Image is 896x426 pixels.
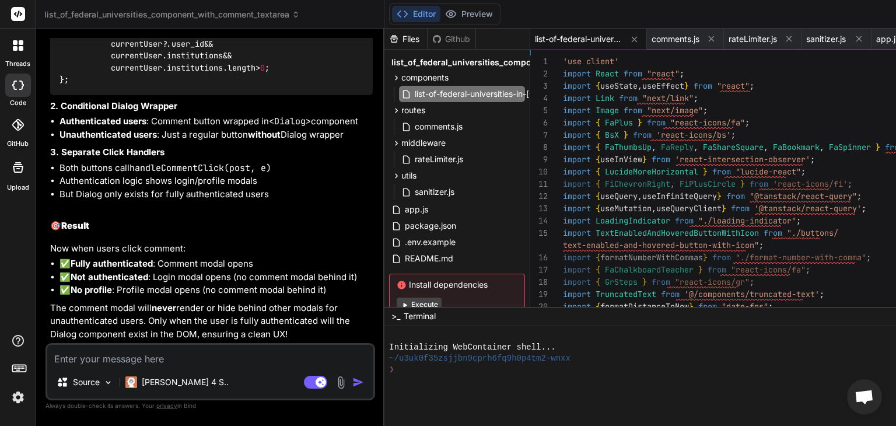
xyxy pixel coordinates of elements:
span: , [670,179,675,189]
span: user_id [171,39,204,49]
span: } [703,166,708,177]
span: "lucide-react" [736,166,801,177]
span: , [638,81,642,91]
div: 8 [530,141,548,153]
span: LucideMoreHorizontal [605,166,698,177]
strong: No profile [71,284,112,295]
div: 12 [530,190,548,202]
span: 'use client' [563,56,619,67]
span: "react-icons/fa" [670,117,745,128]
span: 'react-intersection-observer' [675,154,810,165]
span: TextEnabledAndHoveredButtonWithIcon [596,228,759,238]
span: ❯ [389,364,395,375]
span: "./loading-indicator" [698,215,796,226]
span: ; [848,179,852,189]
div: 15 [530,227,548,239]
span: "next/link" [642,93,694,103]
span: ~/u3uk0f35zsjjbn9cprh6fq9h0p4tm2-wnxx [389,353,570,364]
span: from [661,289,680,299]
div: 13 [530,202,548,215]
span: FaThumbsUp [605,142,652,152]
span: package.json [404,219,457,233]
span: '@tanstack/react-query' [754,203,862,214]
span: from [647,117,666,128]
span: useState [600,81,638,91]
span: { [596,264,600,275]
span: ; [680,68,684,79]
strong: Authenticated users [60,116,146,127]
span: Terminal [404,310,436,322]
span: , [694,142,698,152]
span: ; [759,240,764,250]
div: Files [384,33,427,45]
span: { [596,203,600,214]
p: Now when users click comment: [50,242,373,256]
span: text-enabled-and-hovered-button-with-icon" [563,240,759,250]
span: useQuery [600,191,638,201]
li: : Comment button wrapped in component [60,115,373,128]
span: sanitizer.js [414,185,456,199]
span: ; [801,166,806,177]
span: useMutation [600,203,652,214]
div: Github [428,33,475,45]
span: list-of-federal-universities-in-[GEOGRAPHIC_DATA]tsx [414,87,622,101]
span: from [652,277,670,287]
span: import [563,301,591,312]
span: FaPlus [605,117,633,128]
span: import [563,264,591,275]
a: Open chat [847,379,882,414]
label: threads [5,59,30,69]
span: "react" [647,68,680,79]
button: Editor [392,6,440,22]
strong: without [248,129,281,140]
span: FaShareSquare [703,142,764,152]
li: ✅ : Profile modal opens (no comment modal behind it) [60,284,373,297]
span: { [596,154,600,165]
li: Authentication logic shows login/profile modals [60,174,373,188]
div: 10 [530,166,548,178]
span: from [712,252,731,263]
span: } [703,252,708,263]
span: "./buttons/ [787,228,838,238]
span: import [563,81,591,91]
div: 1 [530,55,548,68]
span: } [642,277,647,287]
div: 14 [530,215,548,227]
div: 17 [530,264,548,276]
span: list_of_federal_universities_component_with_comment_textarea [44,9,300,20]
span: list_of_federal_universities_component_with_comment_textarea [391,57,650,68]
span: import [563,166,591,177]
span: } [624,130,628,140]
span: from [633,130,652,140]
span: TruncatedText [596,289,656,299]
span: } [684,81,689,91]
span: Image [596,105,619,116]
span: FaBookmark [773,142,820,152]
span: FiChevronRight [605,179,670,189]
span: >_ [391,310,400,322]
span: import [563,154,591,165]
span: ; [806,264,810,275]
p: Source [73,376,100,388]
span: .env.example [404,235,457,249]
strong: Not authenticated [71,271,148,282]
span: ; [694,93,698,103]
span: } [876,142,880,152]
label: GitHub [7,139,29,149]
span: { [596,301,600,312]
span: Initializing WebContainer shell... [389,342,555,353]
span: from [624,105,642,116]
li: ✅ : Login modal opens (no comment modal behind it) [60,271,373,284]
span: } [698,264,703,275]
strong: 2. Conditional Dialog Wrapper [50,100,177,111]
span: "react-icons/gr" [675,277,750,287]
code: <Dialog> [269,116,311,127]
span: import [563,203,591,214]
span: import [563,105,591,116]
span: } [740,179,745,189]
span: utils [401,170,416,181]
span: from [764,228,782,238]
span: 0 [260,62,265,73]
img: icon [352,376,364,388]
div: 9 [530,153,548,166]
